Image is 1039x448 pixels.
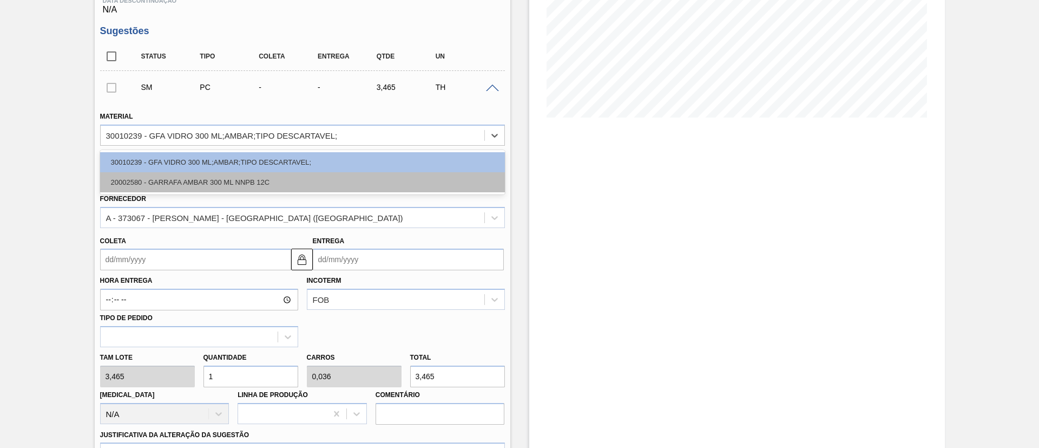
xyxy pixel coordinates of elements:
div: 30010239 - GFA VIDRO 300 ML;AMBAR;TIPO DESCARTAVEL; [106,131,338,140]
label: Carros [307,354,335,361]
div: - [315,83,380,92]
div: A - 373067 - [PERSON_NAME] - [GEOGRAPHIC_DATA] ([GEOGRAPHIC_DATA]) [106,213,403,222]
button: locked [291,249,313,270]
label: Comentário [376,387,505,403]
label: Tipo de pedido [100,314,153,322]
div: 3,465 [374,83,439,92]
div: Coleta [256,53,321,60]
div: TH [433,83,498,92]
div: UN [433,53,498,60]
label: Linha de Produção [238,391,308,399]
label: Coleta [100,237,126,245]
input: dd/mm/yyyy [313,249,504,270]
label: Entrega [313,237,345,245]
label: Total [410,354,431,361]
img: locked [295,253,308,266]
label: Tam lote [100,350,195,366]
div: 20002580 - GARRAFA AMBAR 300 ML NNPB 12C [100,172,505,192]
label: Material [100,113,133,120]
div: Pedido de Compra [197,83,262,92]
div: Sugestão Manual [139,83,204,92]
div: 30010239 - GFA VIDRO 300 ML;AMBAR;TIPO DESCARTAVEL; [100,152,505,172]
div: Status [139,53,204,60]
label: Fornecedor [100,195,146,203]
h3: Sugestões [100,25,505,37]
label: Hora Entrega [100,273,298,289]
label: [MEDICAL_DATA] [100,391,155,399]
input: dd/mm/yyyy [100,249,291,270]
div: Entrega [315,53,380,60]
label: Justificativa da Alteração da Sugestão [100,431,249,439]
div: - [256,83,321,92]
label: Incoterm [307,277,341,284]
div: FOB [313,295,330,304]
div: Qtde [374,53,439,60]
div: Tipo [197,53,262,60]
label: Quantidade [203,354,247,361]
